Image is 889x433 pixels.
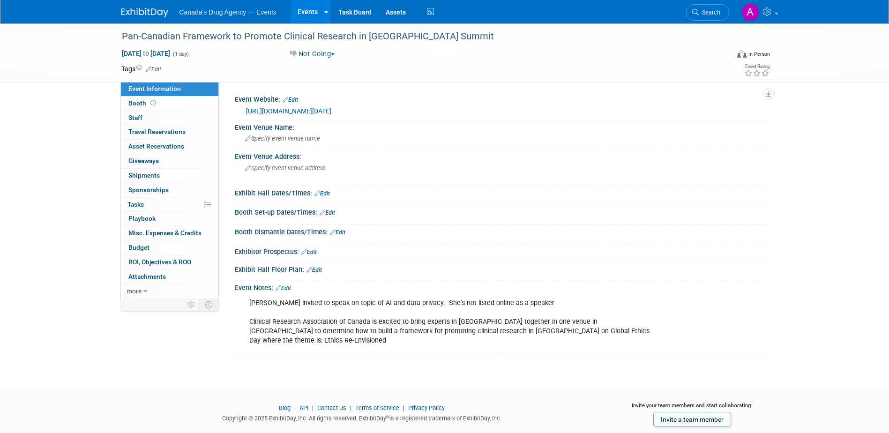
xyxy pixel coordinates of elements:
[121,255,218,269] a: ROI, Objectives & ROO
[121,111,218,125] a: Staff
[292,404,298,411] span: |
[235,186,768,198] div: Exhibit Hall Dates/Times:
[310,404,316,411] span: |
[121,64,161,74] td: Tags
[401,404,407,411] span: |
[179,8,276,16] span: Canada's Drug Agency — Events
[146,66,161,73] a: Edit
[127,201,144,208] span: Tasks
[235,281,768,293] div: Event Notes:
[245,164,326,172] span: Specify event venue address
[235,205,768,217] div: Booth Set-up Dates/Times:
[128,273,166,280] span: Attachments
[121,169,218,183] a: Shipments
[121,270,218,284] a: Attachments
[299,404,308,411] a: API
[301,249,317,255] a: Edit
[128,215,156,222] span: Playbook
[119,28,715,45] div: Pan-Canadian Framework to Promote Clinical Research in [GEOGRAPHIC_DATA] Summit
[121,49,171,58] span: [DATE] [DATE]
[121,226,218,240] a: Misc. Expenses & Credits
[235,92,768,105] div: Event Website:
[121,97,218,111] a: Booth
[127,287,142,295] span: more
[686,4,729,21] a: Search
[121,183,218,197] a: Sponsorships
[348,404,354,411] span: |
[408,404,445,411] a: Privacy Policy
[149,99,157,106] span: Booth not reserved yet
[653,412,731,427] a: Invite a team member
[121,154,218,168] a: Giveaways
[121,140,218,154] a: Asset Reservations
[142,50,150,57] span: to
[128,244,149,251] span: Budget
[199,299,218,311] td: Toggle Event Tabs
[737,50,747,58] img: Format-Inperson.png
[317,404,346,411] a: Contact Us
[235,149,768,161] div: Event Venue Address:
[172,51,189,57] span: (1 day)
[246,107,331,115] a: [URL][DOMAIN_NAME][DATE]
[235,262,768,275] div: Exhibit Hall Floor Plan:
[235,245,768,257] div: Exhibitor Prospectus:
[355,404,399,411] a: Terms of Service
[128,114,142,121] span: Staff
[121,8,168,17] img: ExhibitDay
[235,120,768,132] div: Event Venue Name:
[674,49,770,63] div: Event Format
[283,97,298,103] a: Edit
[128,142,184,150] span: Asset Reservations
[128,258,191,266] span: ROI, Objectives & ROO
[121,412,603,423] div: Copyright © 2025 ExhibitDay, Inc. All rights reserved. ExhibitDay is a registered trademark of Ex...
[617,402,768,416] div: Invite your team members and start collaborating:
[245,135,320,142] span: Specify event venue name
[306,267,322,273] a: Edit
[287,49,338,59] button: Not Going
[314,190,330,197] a: Edit
[386,414,389,419] sup: ®
[748,51,770,58] div: In-Person
[744,64,769,69] div: Event Rating
[121,82,218,96] a: Event Information
[121,212,218,226] a: Playbook
[699,9,720,16] span: Search
[320,209,335,216] a: Edit
[128,99,157,107] span: Booth
[128,172,160,179] span: Shipments
[243,294,665,350] div: [PERSON_NAME] invited to speak on topic of AI and data privacy. She's not listed online as a spea...
[128,186,169,194] span: Sponsorships
[128,85,181,92] span: Event Information
[330,229,345,236] a: Edit
[121,198,218,212] a: Tasks
[235,225,768,237] div: Booth Dismantle Dates/Times:
[121,125,218,139] a: Travel Reservations
[741,3,759,21] img: Andrea Tiwari
[128,128,186,135] span: Travel Reservations
[128,229,202,237] span: Misc. Expenses & Credits
[121,241,218,255] a: Budget
[276,285,291,291] a: Edit
[279,404,291,411] a: Blog
[128,157,159,164] span: Giveaways
[183,299,200,311] td: Personalize Event Tab Strip
[121,284,218,299] a: more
